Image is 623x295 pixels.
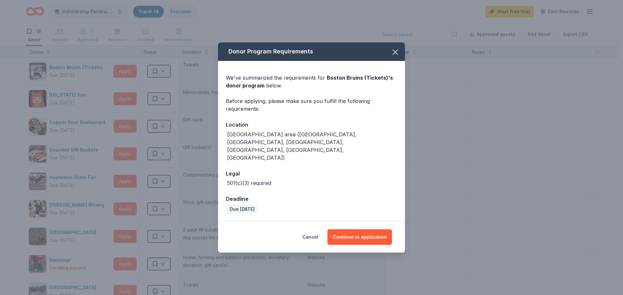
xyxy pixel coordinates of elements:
[226,120,397,129] div: Location
[218,42,405,61] div: Donor Program Requirements
[327,229,392,245] button: Continue to application
[302,229,318,245] button: Cancel
[227,179,271,187] div: 501(c)(3) required
[226,195,397,203] div: Deadline
[226,97,397,113] div: Before applying, please make sure you fulfill the following requirements:
[227,130,397,162] div: [GEOGRAPHIC_DATA] area ([GEOGRAPHIC_DATA], [GEOGRAPHIC_DATA], [GEOGRAPHIC_DATA], [GEOGRAPHIC_DATA...
[226,74,397,89] div: We've summarized the requirements for below.
[226,169,397,178] div: Legal
[227,205,257,214] div: Due [DATE]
